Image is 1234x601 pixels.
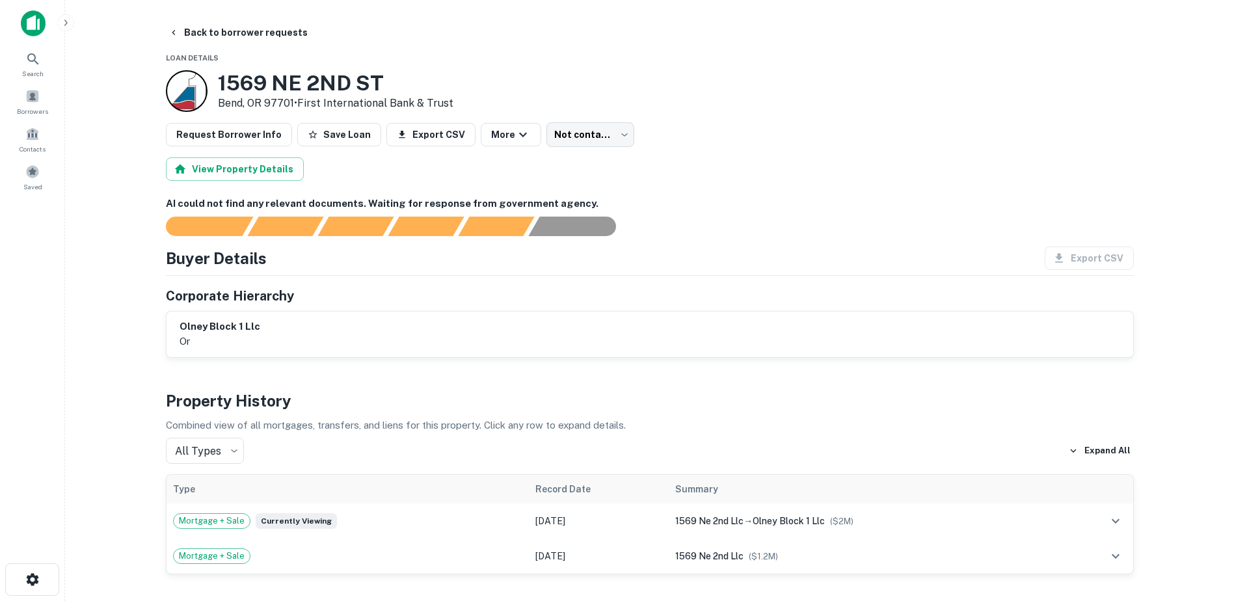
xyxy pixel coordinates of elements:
span: Borrowers [17,106,48,116]
h5: Corporate Hierarchy [166,286,294,306]
button: Back to borrower requests [163,21,313,44]
button: More [481,123,541,146]
span: 1569 ne 2nd llc [675,551,744,561]
div: Principals found, still searching for contact information. This may take time... [458,217,534,236]
h4: Buyer Details [166,247,267,270]
p: Bend, OR 97701 • [218,96,453,111]
span: Contacts [20,144,46,154]
span: Mortgage + Sale [174,550,250,563]
button: Expand All [1066,441,1134,461]
a: Search [4,46,61,81]
span: ($ 1.2M ) [749,552,778,561]
th: Type [167,475,530,503]
a: First International Bank & Trust [297,97,453,109]
h4: Property History [166,389,1134,412]
span: Search [22,68,44,79]
button: expand row [1105,510,1127,532]
h6: AI could not find any relevant documents. Waiting for response from government agency. [166,196,1134,211]
button: Request Borrower Info [166,123,292,146]
p: Combined view of all mortgages, transfers, and liens for this property. Click any row to expand d... [166,418,1134,433]
span: 1569 ne 2nd llc [675,516,744,526]
div: Documents found, AI parsing details... [317,217,394,236]
p: or [180,334,260,349]
div: Sending borrower request to AI... [150,217,248,236]
a: Saved [4,159,61,194]
button: expand row [1105,545,1127,567]
span: Saved [23,181,42,192]
a: Borrowers [4,84,61,119]
img: capitalize-icon.png [21,10,46,36]
td: [DATE] [529,503,669,539]
div: Your request is received and processing... [247,217,323,236]
th: Record Date [529,475,669,503]
h6: olney block 1 llc [180,319,260,334]
div: Not contacted [546,122,634,147]
h3: 1569 NE 2ND ST [218,71,453,96]
span: Currently viewing [256,513,337,529]
span: Loan Details [166,54,219,62]
div: All Types [166,438,244,464]
div: AI fulfillment process complete. [529,217,632,236]
button: Export CSV [386,123,476,146]
div: → [675,514,1054,528]
span: olney block 1 llc [753,516,825,526]
th: Summary [669,475,1061,503]
td: [DATE] [529,539,669,574]
button: Save Loan [297,123,381,146]
a: Contacts [4,122,61,157]
div: Principals found, AI now looking for contact information... [388,217,464,236]
span: Mortgage + Sale [174,514,250,528]
span: ($ 2M ) [830,516,853,526]
button: View Property Details [166,157,304,181]
iframe: Chat Widget [1169,497,1234,559]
